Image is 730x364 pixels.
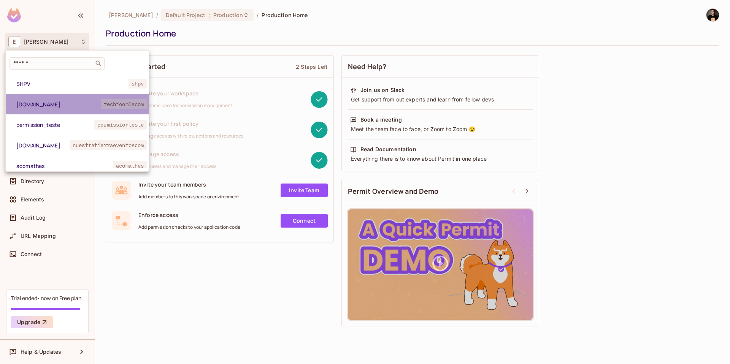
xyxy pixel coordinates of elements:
span: acomathes [113,161,147,171]
span: techjoomlacom [101,99,147,109]
span: shpv [129,79,147,89]
span: permission_teste [16,121,94,128]
span: nuestratierraeventoscom [70,140,147,150]
span: permissionteste [94,120,147,130]
span: SHPV [16,80,129,87]
span: [DOMAIN_NAME] [16,101,101,108]
span: acomathes [16,162,113,169]
span: [DOMAIN_NAME] [16,142,70,149]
